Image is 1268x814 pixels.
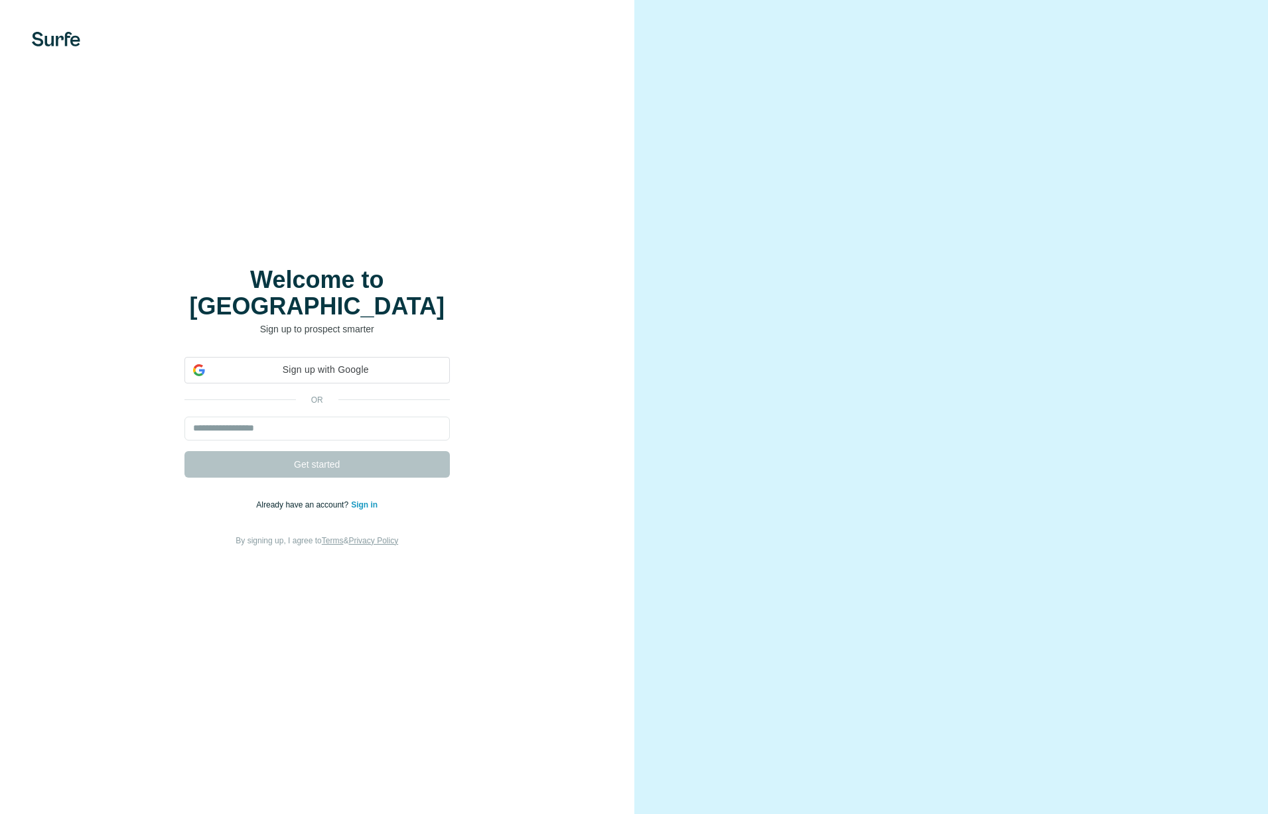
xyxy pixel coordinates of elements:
[184,322,450,336] p: Sign up to prospect smarter
[210,363,441,377] span: Sign up with Google
[236,536,398,545] span: By signing up, I agree to &
[184,267,450,320] h1: Welcome to [GEOGRAPHIC_DATA]
[322,536,344,545] a: Terms
[348,536,398,545] a: Privacy Policy
[351,500,378,509] a: Sign in
[32,32,80,46] img: Surfe's logo
[256,500,351,509] span: Already have an account?
[184,357,450,383] div: Sign up with Google
[296,394,338,406] p: or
